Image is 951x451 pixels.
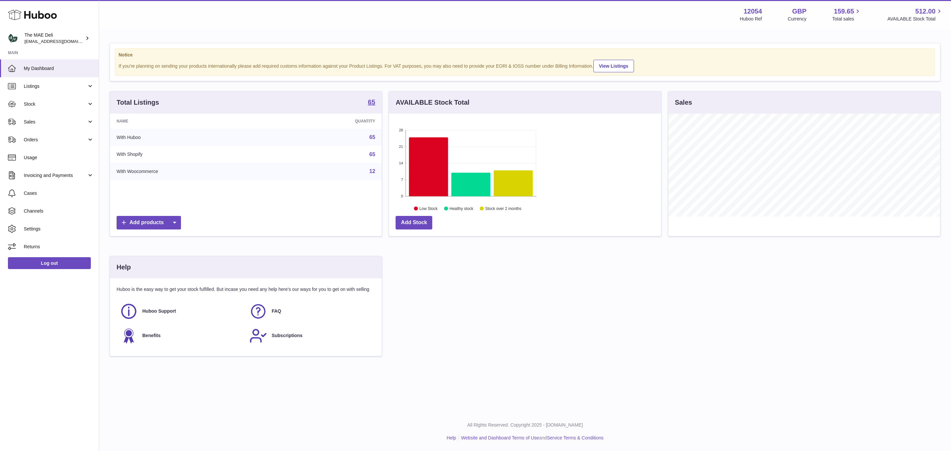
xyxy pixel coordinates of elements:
span: Channels [24,208,94,214]
span: Invoicing and Payments [24,172,87,179]
td: With Huboo [110,129,279,146]
a: 65 [370,152,375,157]
h3: Help [117,263,131,272]
span: 159.65 [834,7,854,16]
th: Name [110,114,279,129]
a: FAQ [249,302,372,320]
a: 65 [370,134,375,140]
span: Cases [24,190,94,196]
strong: 12054 [744,7,762,16]
a: Help [447,435,456,440]
a: 512.00 AVAILABLE Stock Total [887,7,943,22]
td: With Shopify [110,146,279,163]
span: My Dashboard [24,65,94,72]
text: 14 [399,161,403,165]
span: Subscriptions [272,332,302,339]
h3: Sales [675,98,692,107]
span: Returns [24,244,94,250]
a: 65 [368,99,375,107]
div: Huboo Ref [740,16,762,22]
div: If you're planning on sending your products internationally please add required customs informati... [119,59,932,72]
span: AVAILABLE Stock Total [887,16,943,22]
h3: AVAILABLE Stock Total [396,98,469,107]
text: Low Stock [419,206,438,211]
td: With Woocommerce [110,163,279,180]
p: Huboo is the easy way to get your stock fulfilled. But incase you need any help here's our ways f... [117,286,375,293]
strong: 65 [368,99,375,105]
text: 7 [401,178,403,182]
a: Add Stock [396,216,432,229]
a: Log out [8,257,91,269]
div: The MAE Deli [24,32,84,45]
text: Stock over 2 months [485,206,521,211]
a: Add products [117,216,181,229]
text: Healthy stock [450,206,474,211]
strong: Notice [119,52,932,58]
span: Benefits [142,332,160,339]
div: Currency [788,16,807,22]
a: Huboo Support [120,302,243,320]
span: Listings [24,83,87,89]
th: Quantity [279,114,382,129]
span: Huboo Support [142,308,176,314]
h3: Total Listings [117,98,159,107]
p: All Rights Reserved. Copyright 2025 - [DOMAIN_NAME] [104,422,946,428]
img: logistics@deliciouslyella.com [8,33,18,43]
span: Usage [24,155,94,161]
span: Stock [24,101,87,107]
strong: GBP [792,7,806,16]
text: 28 [399,128,403,132]
text: 0 [401,194,403,198]
a: 12 [370,168,375,174]
span: Settings [24,226,94,232]
span: Orders [24,137,87,143]
span: [EMAIL_ADDRESS][DOMAIN_NAME] [24,39,97,44]
span: Total sales [832,16,862,22]
li: and [459,435,603,441]
a: Service Terms & Conditions [547,435,604,440]
span: FAQ [272,308,281,314]
a: 159.65 Total sales [832,7,862,22]
span: 512.00 [915,7,935,16]
a: Benefits [120,327,243,345]
a: Website and Dashboard Terms of Use [461,435,539,440]
a: View Listings [593,60,634,72]
span: Sales [24,119,87,125]
text: 21 [399,145,403,149]
a: Subscriptions [249,327,372,345]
